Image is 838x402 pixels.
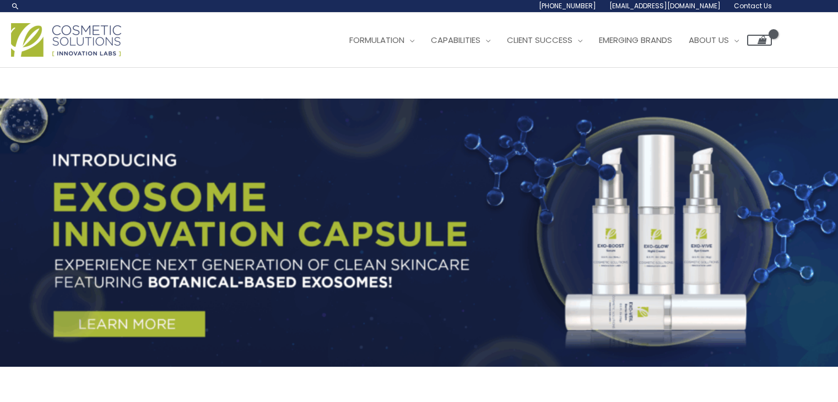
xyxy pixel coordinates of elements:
[431,34,480,46] span: Capabilities
[341,24,423,57] a: Formulation
[609,1,721,10] span: [EMAIL_ADDRESS][DOMAIN_NAME]
[539,1,596,10] span: [PHONE_NUMBER]
[599,34,672,46] span: Emerging Brands
[423,24,499,57] a: Capabilities
[689,34,729,46] span: About Us
[747,35,772,46] a: View Shopping Cart, empty
[499,24,591,57] a: Client Success
[333,24,772,57] nav: Site Navigation
[734,1,772,10] span: Contact Us
[11,23,121,57] img: Cosmetic Solutions Logo
[349,34,404,46] span: Formulation
[591,24,680,57] a: Emerging Brands
[680,24,747,57] a: About Us
[507,34,572,46] span: Client Success
[11,2,20,10] a: Search icon link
